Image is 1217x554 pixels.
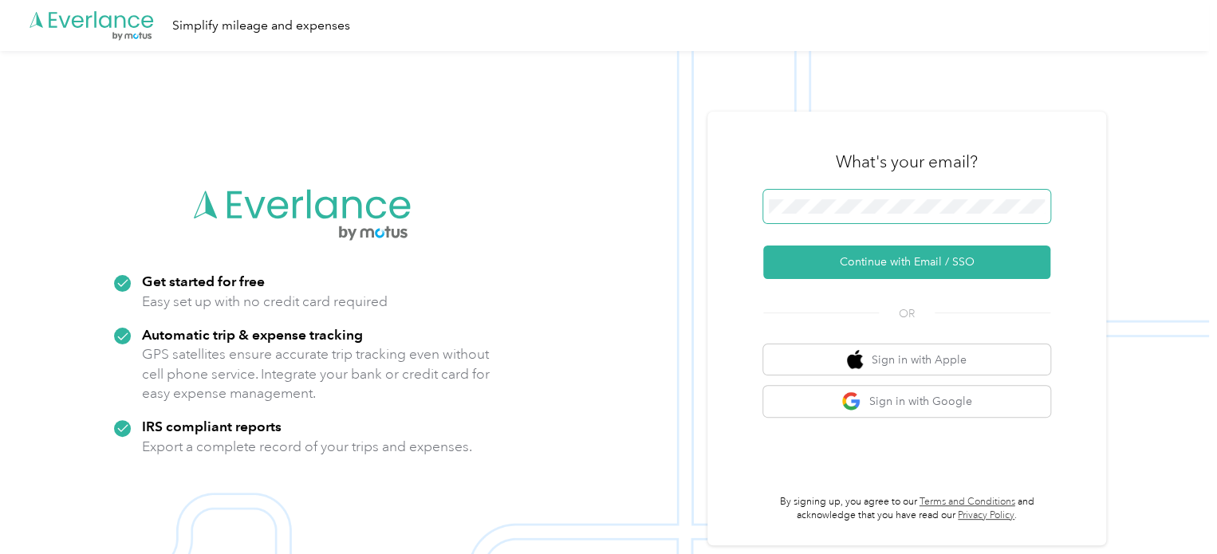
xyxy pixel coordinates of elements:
[142,326,363,343] strong: Automatic trip & expense tracking
[879,305,935,322] span: OR
[841,391,861,411] img: google logo
[142,344,490,403] p: GPS satellites ensure accurate trip tracking even without cell phone service. Integrate your bank...
[142,437,472,457] p: Export a complete record of your trips and expenses.
[958,509,1014,521] a: Privacy Policy
[142,418,282,434] strong: IRS compliant reports
[763,386,1050,417] button: google logoSign in with Google
[836,151,978,173] h3: What's your email?
[920,496,1015,508] a: Terms and Conditions
[847,350,863,370] img: apple logo
[763,246,1050,279] button: Continue with Email / SSO
[763,495,1050,523] p: By signing up, you agree to our and acknowledge that you have read our .
[763,344,1050,375] button: apple logoSign in with Apple
[142,292,388,312] p: Easy set up with no credit card required
[142,273,265,289] strong: Get started for free
[172,16,350,36] div: Simplify mileage and expenses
